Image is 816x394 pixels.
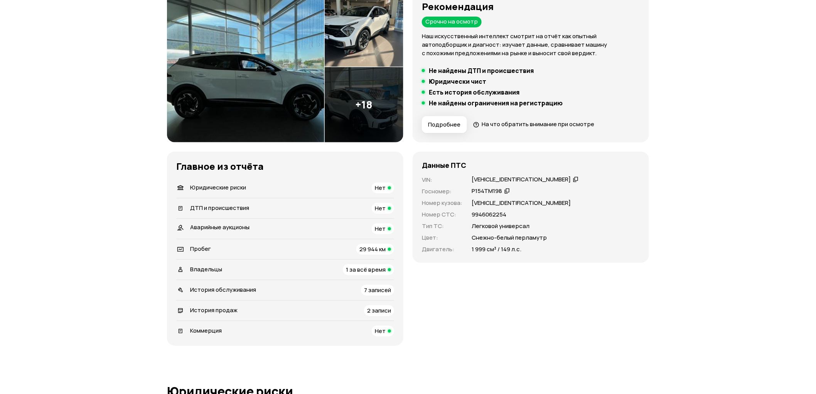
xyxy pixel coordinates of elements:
span: Коммерция [190,326,222,335]
span: Нет [375,204,386,212]
p: Номер кузова : [422,199,462,207]
span: История продаж [190,306,238,314]
h3: Главное из отчёта [176,161,394,172]
p: Цвет : [422,233,462,242]
p: 9946062254 [472,210,506,219]
p: Легковой универсал [472,222,529,230]
div: Срочно на осмотр [422,17,482,27]
span: Владельцы [190,265,222,273]
h5: Не найдены ограничения на регистрацию [429,99,563,107]
span: История обслуживания [190,286,256,294]
h3: Рекомендация [422,1,640,12]
p: [VEHICLE_IDENTIFICATION_NUMBER] [472,199,571,207]
p: 1 999 см³ / 149 л.с. [472,245,521,254]
p: Двигатель : [422,245,462,254]
button: Подробнее [422,116,467,133]
span: На что обратить внимание при осмотре [482,120,594,128]
span: Юридические риски [190,183,246,191]
span: Пробег [190,245,211,253]
a: На что обратить внимание при осмотре [473,120,594,128]
p: Тип ТС : [422,222,462,230]
p: VIN : [422,176,462,184]
span: Аварийные аукционы [190,223,250,231]
p: Госномер : [422,187,462,196]
h5: Есть история обслуживания [429,88,519,96]
h5: Не найдены ДТП и происшествия [429,67,534,74]
h5: Юридически чист [429,78,486,85]
span: Подробнее [428,121,460,129]
span: 1 за всё время [346,265,386,274]
span: 2 записи [367,306,391,315]
h4: Данные ПТС [422,161,466,169]
p: Снежно-белый перламутр [472,233,547,242]
p: Наш искусственный интеллект смотрит на отчёт как опытный автоподборщик и диагност: изучает данные... [422,32,640,57]
span: 29 944 км [359,245,386,253]
p: Номер СТС : [422,210,462,219]
div: Р154ТМ198 [472,187,502,195]
div: [VEHICLE_IDENTIFICATION_NUMBER] [472,176,571,184]
span: Нет [375,225,386,233]
span: 7 записей [364,286,391,294]
span: Нет [375,184,386,192]
span: Нет [375,327,386,335]
span: ДТП и происшествия [190,204,249,212]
